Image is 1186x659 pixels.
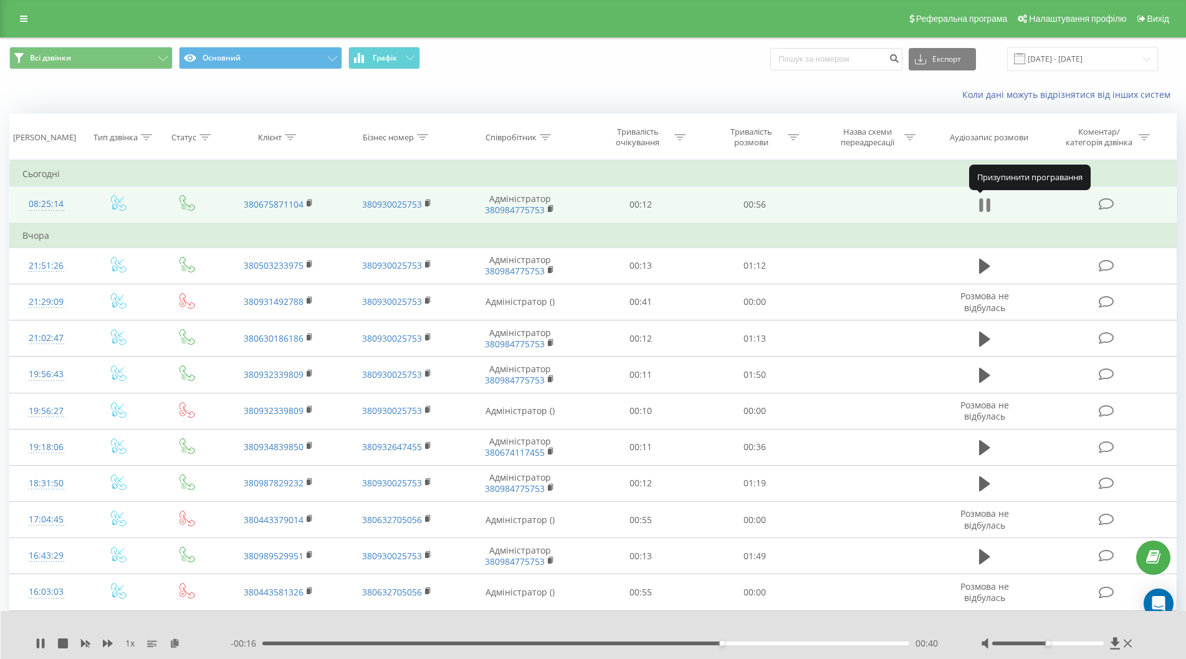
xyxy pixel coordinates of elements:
[244,259,304,271] a: 380503233975
[30,53,71,63] span: Всі дзвінки
[960,507,1009,531] span: Розмова не відбулась
[1147,14,1169,24] span: Вихід
[179,47,342,69] button: Основний
[960,399,1009,422] span: Розмова не відбулась
[456,465,584,501] td: Адміністратор
[244,441,304,453] a: 380934839850
[835,127,901,148] div: Назва схеми переадресації
[258,132,282,143] div: Клієнт
[10,161,1177,186] td: Сьогодні
[584,248,698,284] td: 00:13
[909,48,976,70] button: Експорт
[697,574,811,610] td: 00:00
[362,259,422,271] a: 380930025753
[244,368,304,380] a: 380932339809
[584,574,698,610] td: 00:55
[244,477,304,489] a: 380987829232
[362,332,422,344] a: 380930025753
[362,477,422,489] a: 380930025753
[244,405,304,416] a: 380932339809
[22,399,70,423] div: 19:56:27
[362,586,422,598] a: 380632705056
[456,284,584,320] td: Адміністратор ()
[244,332,304,344] a: 380630186186
[697,357,811,393] td: 01:50
[456,357,584,393] td: Адміністратор
[485,265,545,277] a: 380984775753
[1144,589,1174,618] div: Open Intercom Messenger
[244,296,304,307] a: 380931492788
[1045,641,1050,646] div: Accessibility label
[22,326,70,350] div: 21:02:47
[584,393,698,429] td: 00:10
[1063,127,1136,148] div: Коментар/категорія дзвінка
[916,14,1008,24] span: Реферальна програма
[244,550,304,562] a: 380989529951
[22,254,70,278] div: 21:51:26
[93,132,138,143] div: Тип дзвінка
[22,290,70,314] div: 21:29:09
[456,320,584,357] td: Адміністратор
[456,429,584,465] td: Адміністратор
[13,132,76,143] div: [PERSON_NAME]
[244,198,304,210] a: 380675871104
[960,580,1009,604] span: Розмова не відбулась
[697,186,811,223] td: 00:56
[22,580,70,604] div: 16:03:03
[485,483,545,494] a: 380984775753
[373,54,397,62] span: Графік
[770,48,902,70] input: Пошук за номером
[485,446,545,458] a: 380674117455
[10,223,1177,248] td: Вчора
[584,538,698,574] td: 00:13
[362,514,422,526] a: 380632705056
[456,574,584,610] td: Адміністратор ()
[584,320,698,357] td: 00:12
[697,465,811,501] td: 01:19
[584,429,698,465] td: 00:11
[605,127,671,148] div: Тривалість очікування
[719,641,724,646] div: Accessibility label
[22,507,70,532] div: 17:04:45
[22,192,70,216] div: 08:25:14
[584,357,698,393] td: 00:11
[22,435,70,459] div: 19:18:06
[584,465,698,501] td: 00:12
[1029,14,1126,24] span: Налаштування профілю
[362,296,422,307] a: 380930025753
[456,393,584,429] td: Адміністратор ()
[22,471,70,496] div: 18:31:50
[485,338,545,350] a: 380984775753
[362,550,422,562] a: 380930025753
[697,248,811,284] td: 01:12
[697,393,811,429] td: 00:00
[697,284,811,320] td: 00:00
[362,198,422,210] a: 380930025753
[362,405,422,416] a: 380930025753
[960,290,1009,313] span: Розмова не відбулась
[916,637,938,650] span: 00:40
[584,186,698,223] td: 00:12
[697,320,811,357] td: 01:13
[22,544,70,568] div: 16:43:29
[697,502,811,538] td: 00:00
[456,248,584,284] td: Адміністратор
[363,132,414,143] div: Бізнес номер
[231,637,262,650] span: - 00:16
[718,127,785,148] div: Тривалість розмови
[362,441,422,453] a: 380932647455
[697,538,811,574] td: 01:49
[584,502,698,538] td: 00:55
[485,132,537,143] div: Співробітник
[584,284,698,320] td: 00:41
[485,556,545,567] a: 380984775753
[485,374,545,386] a: 380984775753
[362,368,422,380] a: 380930025753
[969,165,1091,190] div: Призупинити програвання
[348,47,420,69] button: Графік
[697,429,811,465] td: 00:36
[125,637,135,650] span: 1 x
[171,132,196,143] div: Статус
[456,538,584,574] td: Адміністратор
[244,514,304,526] a: 380443379014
